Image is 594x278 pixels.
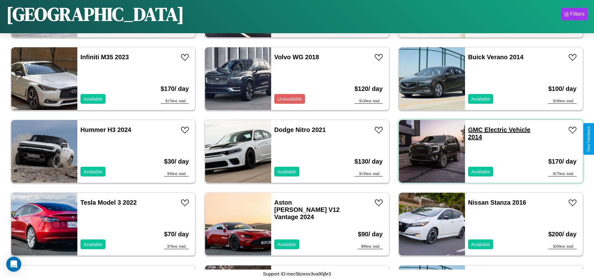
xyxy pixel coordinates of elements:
div: $ 130 est. total [354,171,383,176]
div: $ 100 est. total [548,99,576,104]
p: Unavailable [277,95,302,103]
div: $ 170 est. total [548,171,576,176]
p: Support ID: mec5bzeov3va90jfe3 [263,270,331,278]
a: Infiniti M35 2023 [80,54,129,60]
a: GMC Electric Vehicle 2014 [468,126,530,140]
h3: $ 120 / day [354,79,383,99]
div: Open Intercom Messenger [6,257,21,272]
div: $ 70 est. total [164,244,189,249]
h3: $ 70 / day [164,224,189,244]
h3: $ 170 / day [548,152,576,171]
a: Dodge Nitro 2021 [274,126,326,133]
a: Aston [PERSON_NAME] V12 Vantage 2024 [274,199,340,220]
p: Available [84,240,103,249]
button: Filters [561,8,588,20]
p: Available [471,240,490,249]
a: Buick Verano 2014 [468,54,524,60]
h1: [GEOGRAPHIC_DATA] [6,1,184,27]
h3: $ 30 / day [164,152,189,171]
div: $ 30 est. total [164,171,189,176]
h3: $ 170 / day [161,79,189,99]
div: $ 90 est. total [358,244,383,249]
p: Available [471,95,490,103]
p: Available [277,240,297,249]
p: Available [84,167,103,176]
h3: $ 90 / day [358,224,383,244]
a: Nissan Stanza 2016 [468,199,526,206]
h3: $ 100 / day [548,79,576,99]
div: $ 170 est. total [161,99,189,104]
h3: $ 130 / day [354,152,383,171]
p: Available [84,95,103,103]
a: Volvo WG 2018 [274,54,319,60]
div: Filters [570,11,585,17]
div: $ 120 est. total [354,99,383,104]
h3: $ 200 / day [548,224,576,244]
div: $ 200 est. total [548,244,576,249]
p: Available [471,167,490,176]
a: Hummer H3 2024 [80,126,131,133]
a: Tesla Model 3 2022 [80,199,137,206]
p: Available [277,167,297,176]
div: Give Feedback [586,126,591,152]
